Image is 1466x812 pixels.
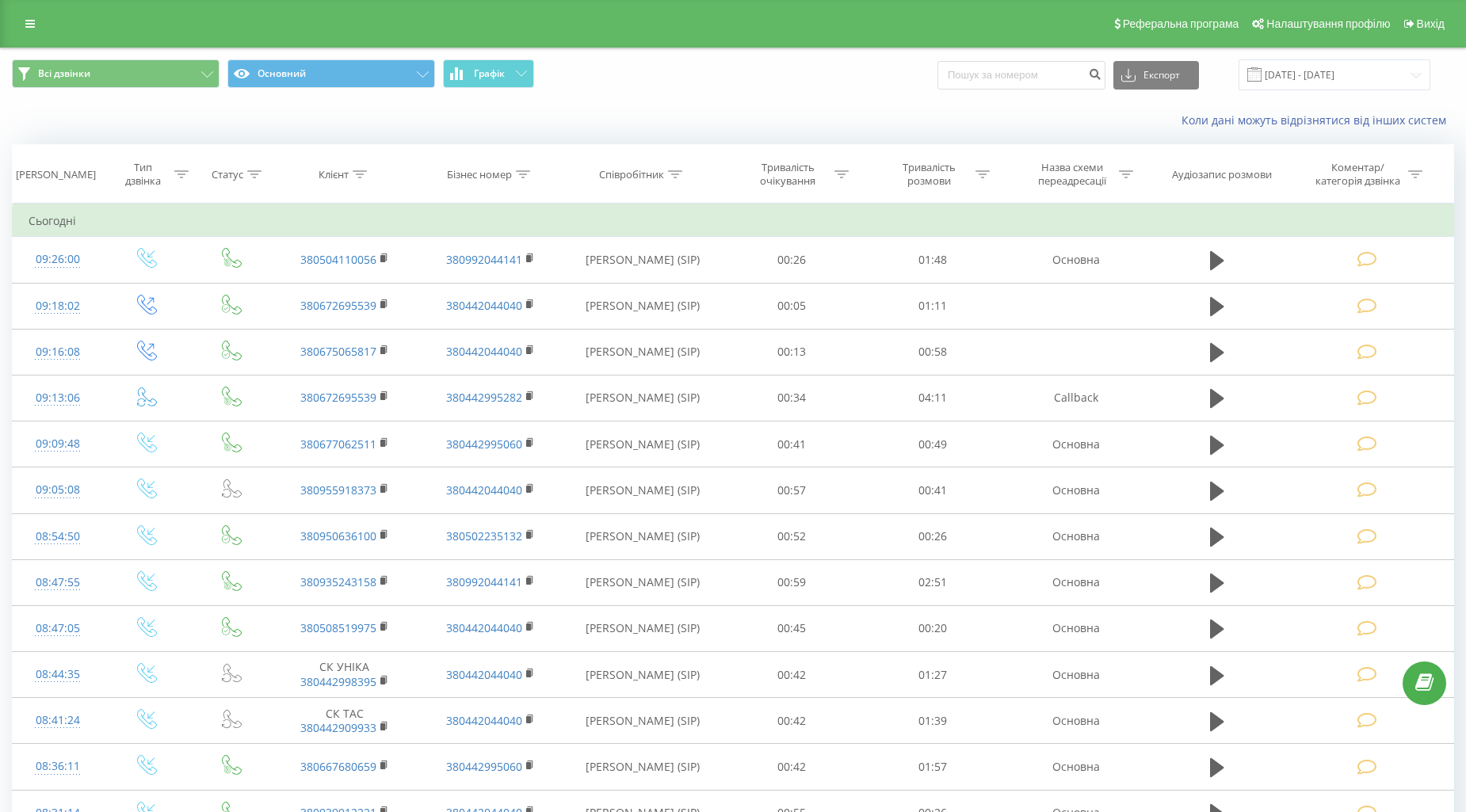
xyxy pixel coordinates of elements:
[300,574,376,589] a: 380935243158
[862,698,1003,744] td: 01:39
[564,652,722,698] td: [PERSON_NAME] (SIP)
[300,674,376,689] a: 380442998395
[862,605,1003,651] td: 00:20
[862,652,1003,698] td: 01:27
[564,375,722,421] td: [PERSON_NAME] (SIP)
[1003,375,1150,421] td: Callback
[447,168,512,181] div: Бізнес номер
[1003,421,1150,467] td: Основна
[29,337,86,368] div: 09:16:08
[887,161,972,188] div: Тривалість розмови
[446,713,522,728] a: 380442044040
[1003,698,1150,744] td: Основна
[862,329,1003,375] td: 00:58
[564,605,722,651] td: [PERSON_NAME] (SIP)
[862,283,1003,329] td: 01:11
[319,168,349,181] div: Клієнт
[13,205,1454,237] td: Сьогодні
[446,667,522,682] a: 380442044040
[722,605,863,651] td: 00:45
[300,252,376,267] a: 380504110056
[1113,61,1199,90] button: Експорт
[29,567,86,598] div: 08:47:55
[29,751,86,782] div: 08:36:11
[564,559,722,605] td: [PERSON_NAME] (SIP)
[722,744,863,790] td: 00:42
[937,61,1105,90] input: Пошук за номером
[271,652,418,698] td: СК УНІКА
[29,429,86,459] div: 09:09:48
[227,59,435,88] button: Основний
[1266,17,1390,30] span: Налаштування профілю
[564,283,722,329] td: [PERSON_NAME] (SIP)
[300,390,376,405] a: 380672695539
[1172,168,1272,181] div: Аудіозапис розмови
[1003,237,1150,283] td: Основна
[599,168,664,181] div: Співробітник
[862,513,1003,559] td: 00:26
[564,698,722,744] td: [PERSON_NAME] (SIP)
[722,421,863,467] td: 00:41
[722,652,863,698] td: 00:42
[38,67,90,80] span: Всі дзвінки
[746,161,830,188] div: Тривалість очікування
[116,161,170,188] div: Тип дзвінка
[29,475,86,505] div: 09:05:08
[29,613,86,644] div: 08:47:05
[29,291,86,322] div: 09:18:02
[212,168,243,181] div: Статус
[564,744,722,790] td: [PERSON_NAME] (SIP)
[271,698,418,744] td: СК ТАС
[1417,17,1445,30] span: Вихід
[1030,161,1115,188] div: Назва схеми переадресації
[564,421,722,467] td: [PERSON_NAME] (SIP)
[446,528,522,543] a: 380502235132
[1003,559,1150,605] td: Основна
[722,513,863,559] td: 00:52
[722,375,863,421] td: 00:34
[12,59,220,88] button: Всі дзвінки
[300,720,376,735] a: 380442909933
[1003,605,1150,651] td: Основна
[564,513,722,559] td: [PERSON_NAME] (SIP)
[722,283,863,329] td: 00:05
[300,528,376,543] a: 380950636100
[300,482,376,497] a: 380955918373
[862,744,1003,790] td: 01:57
[862,467,1003,513] td: 00:41
[29,383,86,414] div: 09:13:06
[446,298,522,313] a: 380442044040
[16,168,96,181] div: [PERSON_NAME]
[29,659,86,690] div: 08:44:35
[29,521,86,552] div: 08:54:50
[722,467,863,513] td: 00:57
[1003,652,1150,698] td: Основна
[300,298,376,313] a: 380672695539
[862,375,1003,421] td: 04:11
[862,559,1003,605] td: 02:51
[1311,161,1404,188] div: Коментар/категорія дзвінка
[1123,17,1239,30] span: Реферальна програма
[474,68,505,79] span: Графік
[446,482,522,497] a: 380442044040
[446,759,522,774] a: 380442995060
[446,436,522,452] a: 380442995060
[722,237,863,283] td: 00:26
[300,759,376,774] a: 380667680659
[862,421,1003,467] td: 00:49
[722,559,863,605] td: 00:59
[1003,467,1150,513] td: Основна
[446,344,522,359] a: 380442044040
[564,237,722,283] td: [PERSON_NAME] (SIP)
[722,329,863,375] td: 00:13
[1182,112,1454,128] a: Коли дані можуть відрізнятися вiд інших систем
[29,244,86,275] div: 09:26:00
[564,467,722,513] td: [PERSON_NAME] (SIP)
[300,620,376,635] a: 380508519975
[29,705,86,736] div: 08:41:24
[446,252,522,267] a: 380992044141
[564,329,722,375] td: [PERSON_NAME] (SIP)
[300,344,376,359] a: 380675065817
[446,620,522,635] a: 380442044040
[446,390,522,405] a: 380442995282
